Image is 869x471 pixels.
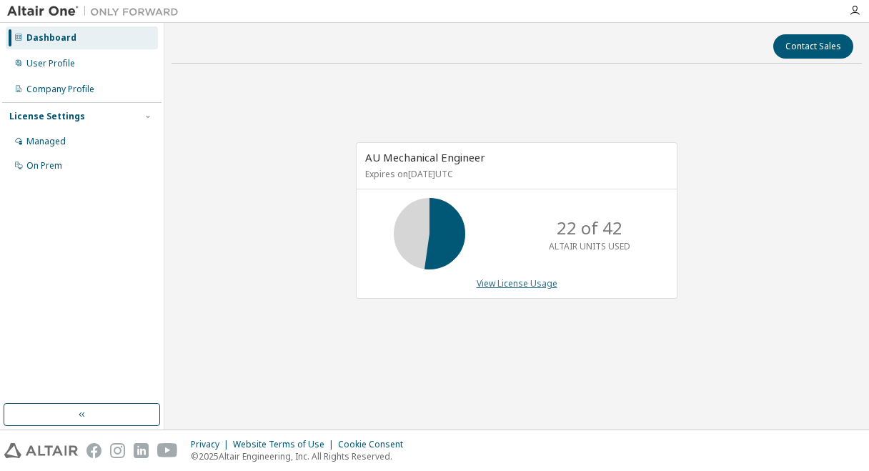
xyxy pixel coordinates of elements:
[26,136,66,147] div: Managed
[365,168,665,180] p: Expires on [DATE] UTC
[549,240,630,252] p: ALTAIR UNITS USED
[134,443,149,458] img: linkedin.svg
[9,111,85,122] div: License Settings
[338,439,412,450] div: Cookie Consent
[7,4,186,19] img: Altair One
[233,439,338,450] div: Website Terms of Use
[26,58,75,69] div: User Profile
[365,150,485,164] span: AU Mechanical Engineer
[477,277,557,289] a: View License Usage
[4,443,78,458] img: altair_logo.svg
[191,450,412,462] p: © 2025 Altair Engineering, Inc. All Rights Reserved.
[26,32,76,44] div: Dashboard
[26,84,94,95] div: Company Profile
[557,216,622,240] p: 22 of 42
[191,439,233,450] div: Privacy
[26,160,62,172] div: On Prem
[86,443,101,458] img: facebook.svg
[773,34,853,59] button: Contact Sales
[110,443,125,458] img: instagram.svg
[157,443,178,458] img: youtube.svg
